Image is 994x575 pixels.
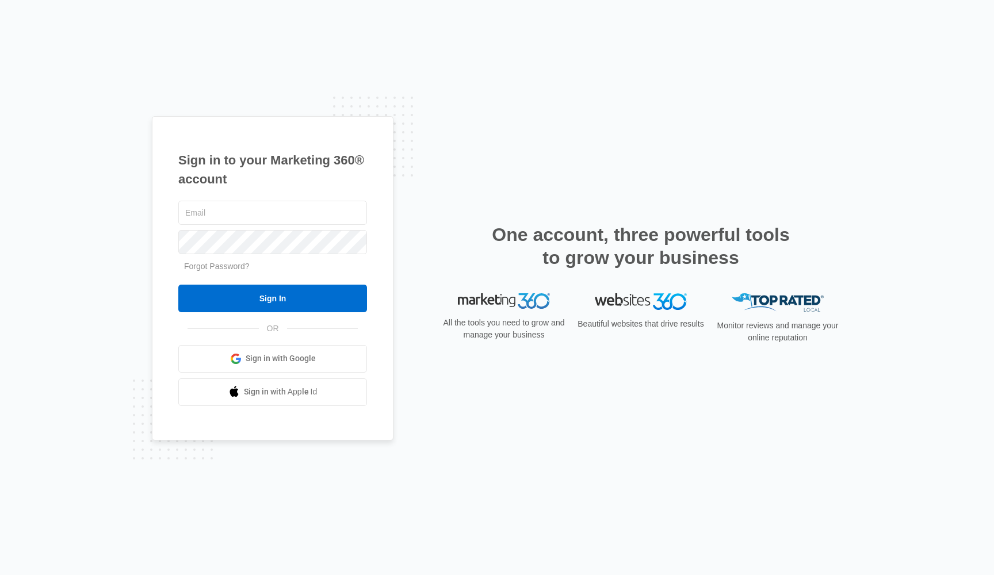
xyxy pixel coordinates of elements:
input: Email [178,201,367,225]
a: Sign in with Google [178,345,367,373]
img: Top Rated Local [732,293,824,312]
span: Sign in with Google [246,352,316,365]
p: All the tools you need to grow and manage your business [439,317,568,341]
span: OR [259,323,287,335]
h2: One account, three powerful tools to grow your business [488,223,793,269]
h1: Sign in to your Marketing 360® account [178,151,367,189]
p: Monitor reviews and manage your online reputation [713,320,842,344]
img: Marketing 360 [458,293,550,309]
p: Beautiful websites that drive results [576,318,705,330]
span: Sign in with Apple Id [244,386,318,398]
a: Forgot Password? [184,262,250,271]
input: Sign In [178,285,367,312]
a: Sign in with Apple Id [178,378,367,406]
img: Websites 360 [595,293,687,310]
